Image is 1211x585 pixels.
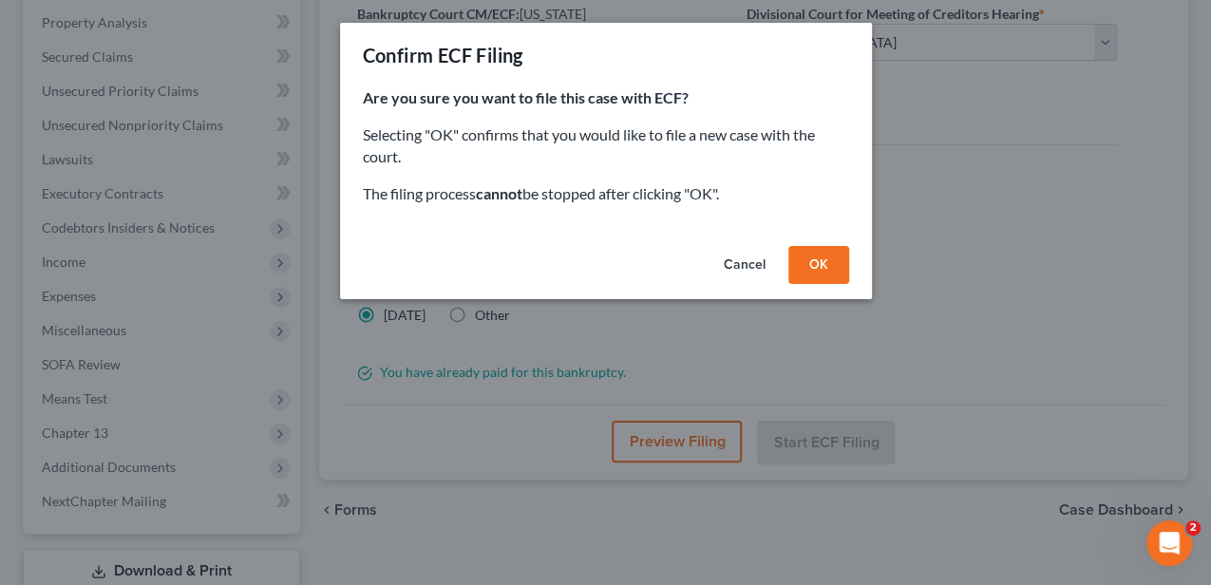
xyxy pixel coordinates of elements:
p: Selecting "OK" confirms that you would like to file a new case with the court. [363,124,849,168]
div: Confirm ECF Filing [363,42,523,68]
button: Cancel [709,246,781,284]
strong: Are you sure you want to file this case with ECF? [363,88,689,106]
p: The filing process be stopped after clicking "OK". [363,183,849,205]
iframe: Intercom live chat [1146,520,1192,566]
span: 2 [1185,520,1201,536]
button: OK [788,246,849,284]
strong: cannot [476,184,522,202]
